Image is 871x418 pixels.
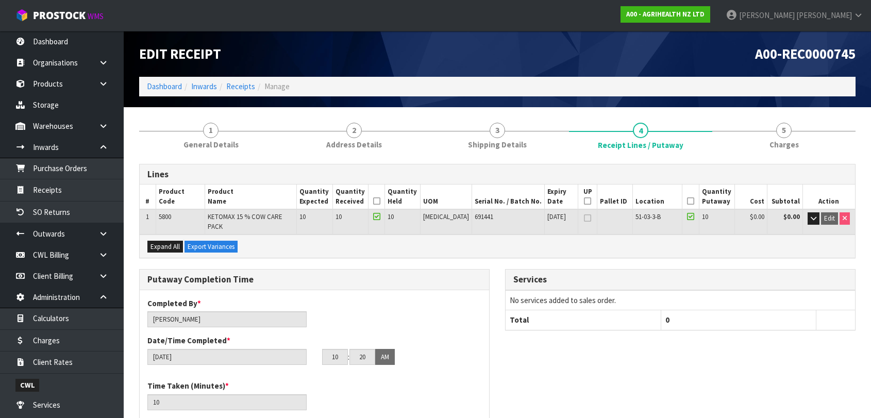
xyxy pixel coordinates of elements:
th: Product Code [156,185,205,209]
span: A00-REC0000745 [755,45,856,62]
th: # [140,185,156,209]
span: 10 [388,212,394,221]
th: UP [578,185,597,209]
span: Edit [824,214,835,223]
span: 1 [203,123,219,138]
strong: $0.00 [783,212,800,221]
span: ProStock [33,9,86,22]
span: 51-03-3-B [635,212,661,221]
label: Completed By [147,298,201,309]
span: [MEDICAL_DATA] [423,212,469,221]
input: MM [349,349,375,365]
span: 10 [336,212,342,221]
button: AM [375,349,395,365]
button: Edit [821,212,838,225]
span: 10 [299,212,306,221]
th: Expiry Date [545,185,578,209]
span: Receipt Lines / Putaway [598,140,683,151]
a: Dashboard [147,81,182,91]
span: [PERSON_NAME] [739,10,795,20]
th: Pallet ID [597,185,632,209]
th: Quantity Held [385,185,421,209]
span: Shipping Details [468,139,527,150]
span: 691441 [475,212,493,221]
span: 0 [665,315,669,325]
td: No services added to sales order. [506,290,855,310]
span: Charges [769,139,799,150]
span: Edit Receipt [139,45,221,62]
span: $0.00 [750,212,764,221]
span: Address Details [326,139,382,150]
th: Quantity Putaway [699,185,734,209]
strong: A00 - AGRIHEALTH NZ LTD [626,10,705,19]
button: Expand All [147,241,183,253]
input: HH [322,349,348,365]
span: [PERSON_NAME] [796,10,852,20]
span: 2 [346,123,362,138]
span: 10 [702,212,708,221]
h3: Putaway Completion Time [147,275,481,285]
th: Cost [734,185,767,209]
input: Date/Time completed [147,349,307,365]
th: Serial No. / Batch No. [472,185,545,209]
span: 5 [776,123,792,138]
span: KETOMAX 15 % COW CARE PACK [208,212,282,230]
th: Subtotal [767,185,803,209]
small: WMS [88,11,104,21]
a: A00 - AGRIHEALTH NZ LTD [621,6,710,23]
input: Time Taken [147,394,307,410]
span: General Details [183,139,239,150]
h3: Services [513,275,847,285]
th: Quantity Expected [297,185,332,209]
span: [DATE] [547,212,566,221]
label: Date/Time Completed [147,335,230,346]
img: cube-alt.png [15,9,28,22]
th: Product Name [205,185,297,209]
td: : [348,349,349,365]
span: 4 [633,123,648,138]
span: 1 [146,212,149,221]
button: Export Variances [185,241,238,253]
th: Action [802,185,855,209]
a: Inwards [191,81,217,91]
a: Receipts [226,81,255,91]
label: Time Taken (Minutes) [147,380,229,391]
h3: Lines [147,170,847,179]
th: Location [632,185,682,209]
span: Expand All [150,242,180,251]
th: Quantity Received [332,185,368,209]
th: UOM [421,185,472,209]
span: CWL [15,379,39,392]
th: Total [506,310,661,330]
span: 3 [490,123,505,138]
span: Manage [264,81,290,91]
span: 5800 [159,212,171,221]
